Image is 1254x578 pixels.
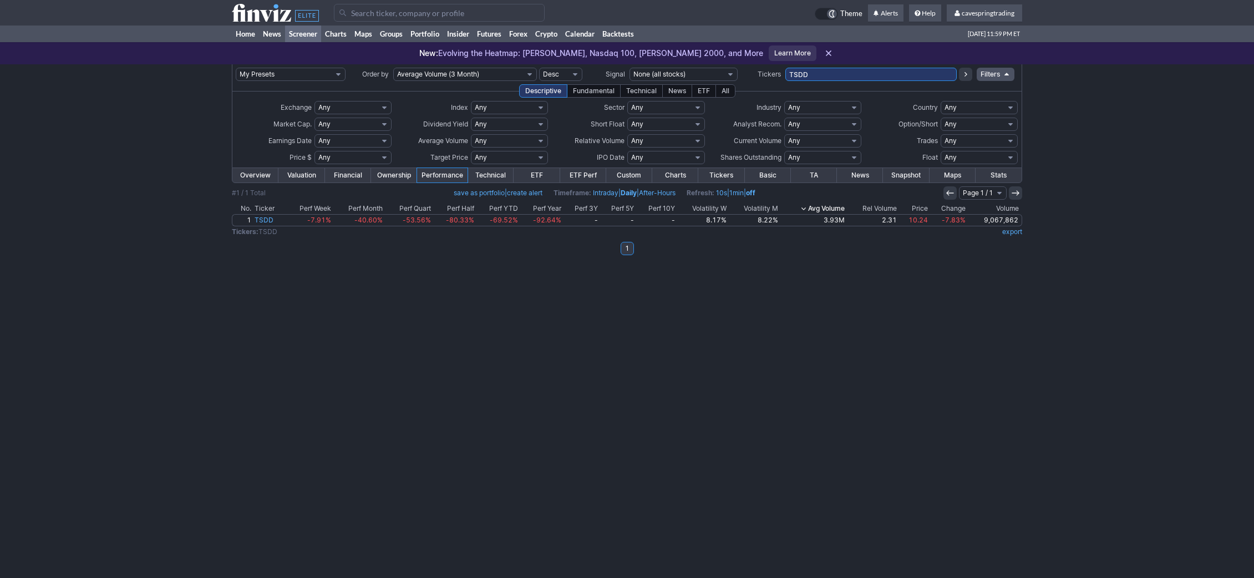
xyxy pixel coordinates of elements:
[600,203,635,214] th: Perf 5Y
[593,189,618,197] a: Intraday
[567,84,621,98] div: Fundamental
[376,26,407,42] a: Groups
[930,168,976,182] a: Maps
[626,242,629,255] b: 1
[909,4,941,22] a: Help
[692,84,716,98] div: ETF
[278,168,324,182] a: Valuation
[259,26,285,42] a: News
[433,203,476,214] th: Perf Half
[268,136,312,145] span: Earnings Date
[677,203,728,214] th: Volatility W
[898,215,930,226] a: 10.24
[334,4,545,22] input: Search
[443,26,473,42] a: Insider
[307,216,331,224] span: -7.91%
[898,120,938,128] span: Option/Short
[967,203,1022,214] th: Volume
[333,203,384,214] th: Perf Month
[273,120,312,128] span: Market Cap.
[285,215,333,226] a: -7.91%
[325,168,371,182] a: Financial
[419,48,438,58] span: New:
[417,168,468,182] a: Performance
[698,168,744,182] a: Tickers
[930,203,968,214] th: Change
[720,153,781,161] span: Shares Outstanding
[639,189,676,197] a: After-Hours
[606,168,652,182] a: Custom
[563,215,600,226] a: -
[913,103,938,111] span: Country
[728,203,780,214] th: Volatility M
[563,203,600,214] th: Perf 3Y
[554,187,676,199] span: | |
[600,215,635,226] a: -
[733,120,781,128] span: Analyst Recom.
[520,203,563,214] th: Perf Year
[232,187,266,199] div: #1 / 1 Total
[652,168,698,182] a: Charts
[922,153,938,161] span: Float
[604,103,625,111] span: Sector
[757,103,781,111] span: Industry
[403,216,431,224] span: -53.56%
[451,103,468,111] span: Index
[606,70,625,78] span: Signal
[362,70,389,78] span: Order by
[846,215,898,226] a: 2.31
[354,216,383,224] span: -40.60%
[947,4,1022,22] a: cavespringtrading
[758,70,781,78] span: Tickers
[476,203,520,214] th: Perf YTD
[883,168,929,182] a: Snapshot
[976,168,1022,182] a: Stats
[745,168,791,182] a: Basic
[351,26,376,42] a: Maps
[977,68,1014,81] a: Filters
[519,84,567,98] div: Descriptive
[846,203,898,214] th: Rel Volume
[840,8,862,20] span: Theme
[490,216,518,224] span: -69.52%
[232,168,278,182] a: Overview
[591,120,625,128] span: Short Float
[942,216,966,224] span: -7.83%
[333,215,384,226] a: -40.60%
[253,215,285,226] a: TSDD
[423,120,468,128] span: Dividend Yield
[636,215,677,226] a: -
[418,136,468,145] span: Average Volume
[868,4,903,22] a: Alerts
[468,168,514,182] a: Technical
[446,216,474,224] span: -80.33%
[232,26,259,42] a: Home
[621,189,637,197] a: Daily
[419,48,763,59] p: Evolving the Heatmap: [PERSON_NAME], Nasdaq 100, [PERSON_NAME] 2000, and More
[575,136,625,145] span: Relative Volume
[636,203,677,214] th: Perf 10Y
[967,215,1022,226] a: 9,067,862
[962,9,1014,17] span: cavespringtrading
[968,26,1020,42] span: [DATE] 11:59 PM ET
[430,153,468,161] span: Target Price
[734,136,781,145] span: Current Volume
[780,203,847,214] th: Avg Volume
[687,187,755,199] span: | |
[815,8,862,20] a: Theme
[371,168,417,182] a: Ownership
[930,215,968,226] a: -7.83%
[407,26,443,42] a: Portfolio
[454,189,505,197] a: save as portfolio
[533,216,561,224] span: -92.64%
[715,84,735,98] div: All
[677,215,728,226] a: 8.17%
[384,215,432,226] a: -53.56%
[791,168,837,182] a: TA
[561,26,598,42] a: Calendar
[473,26,505,42] a: Futures
[598,26,638,42] a: Backtests
[507,189,542,197] a: create alert
[728,215,780,226] a: 8.22%
[1002,227,1022,236] a: export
